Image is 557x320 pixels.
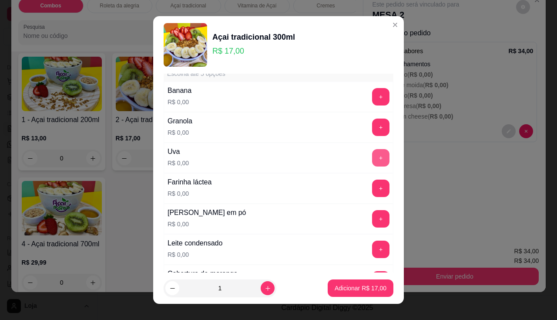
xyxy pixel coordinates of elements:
button: add [372,88,389,106]
button: decrease-product-quantity [165,281,179,295]
p: R$ 17,00 [212,45,295,57]
button: Adicionar R$ 17,00 [328,279,393,297]
p: R$ 0,00 [168,189,211,198]
p: R$ 0,00 [168,220,246,228]
div: Leite condensado [168,238,222,249]
button: add [372,180,389,197]
div: Uva [168,146,189,157]
div: Farinha láctea [168,177,211,187]
button: add [372,149,389,167]
p: R$ 0,00 [168,98,191,106]
button: add [372,241,389,258]
p: R$ 0,00 [168,159,189,167]
div: Banana [168,85,191,96]
button: increase-product-quantity [261,281,275,295]
div: [PERSON_NAME] em pó [168,208,246,218]
div: Granola [168,116,192,126]
button: add [372,271,389,289]
img: product-image [164,23,207,67]
button: add [372,210,389,228]
p: R$ 0,00 [168,128,192,137]
div: Cobertura de morango [168,269,238,279]
p: Adicionar R$ 17,00 [335,284,386,293]
button: add [372,119,389,136]
p: R$ 0,00 [168,250,222,259]
div: Açai tradicional 300ml [212,31,295,43]
button: Close [388,18,402,32]
div: Escolha até 5 opções [167,69,254,78]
